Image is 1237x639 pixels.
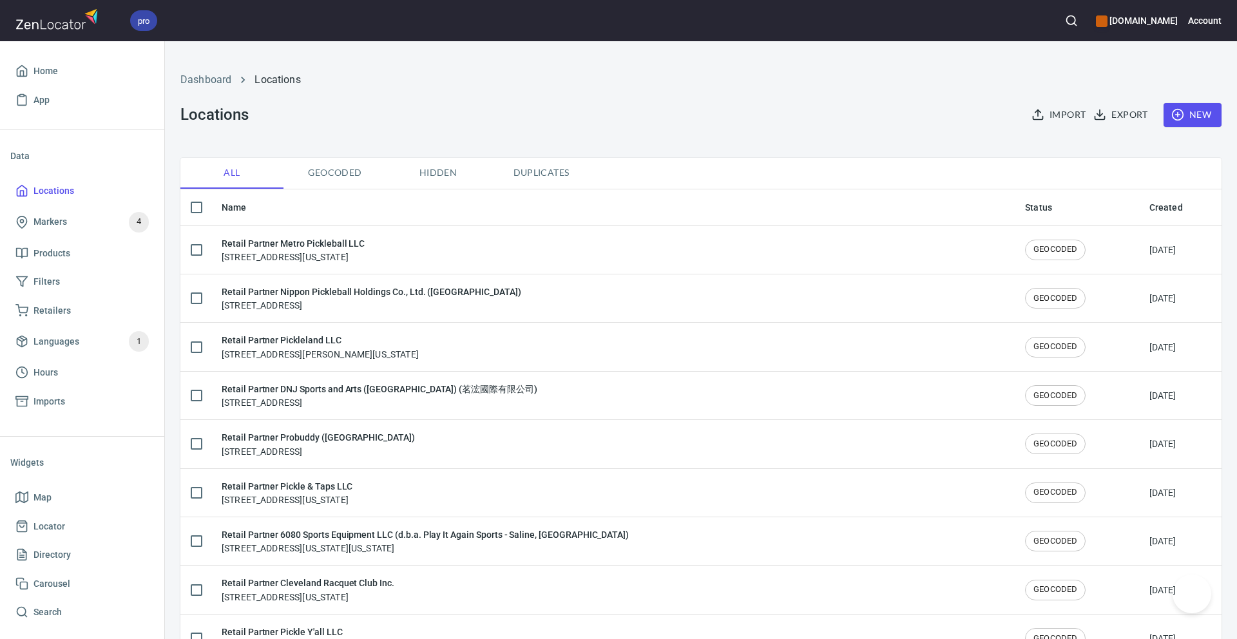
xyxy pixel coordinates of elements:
iframe: Help Scout Beacon - Open [1173,575,1211,613]
a: App [10,86,154,115]
th: Status [1015,189,1139,226]
h6: Retail Partner Pickle & Taps LLC [222,479,352,493]
div: [STREET_ADDRESS][US_STATE] [222,479,352,506]
span: Home [34,63,58,79]
h6: Retail Partner Cleveland Racquet Club Inc. [222,576,394,590]
button: Account [1188,6,1222,35]
div: pro [130,10,157,31]
a: Products [10,239,154,268]
div: [DATE] [1149,292,1176,305]
li: Widgets [10,447,154,478]
span: Imports [34,394,65,410]
div: [DATE] [1149,486,1176,499]
h6: Retail Partner 6080 Sports Equipment LLC (d.b.a. Play It Again Sports - Saline, [GEOGRAPHIC_DATA]) [222,528,629,542]
span: GEOCODED [1026,243,1085,256]
th: Created [1139,189,1222,226]
h6: Retail Partner Probuddy ([GEOGRAPHIC_DATA]) [222,430,415,444]
a: Filters [10,267,154,296]
a: Dashboard [180,73,231,86]
span: Markers [34,214,67,230]
a: Directory [10,540,154,569]
div: [STREET_ADDRESS][US_STATE] [222,576,394,603]
span: Locator [34,519,65,535]
span: Search [34,604,62,620]
img: zenlocator [15,5,102,33]
div: [DATE] [1149,341,1176,354]
a: Search [10,598,154,627]
span: All [188,165,276,181]
h6: Retail Partner Pickleland LLC [222,333,419,347]
h6: Retail Partner Pickle Y'all LLC [222,625,349,639]
div: [DATE] [1149,437,1176,450]
h6: Retail Partner Metro Pickleball LLC [222,236,365,251]
div: [DATE] [1149,389,1176,402]
a: Imports [10,387,154,416]
div: [STREET_ADDRESS][PERSON_NAME][US_STATE] [222,333,419,360]
span: New [1174,107,1211,123]
span: GEOCODED [1026,341,1085,353]
div: [DATE] [1149,243,1176,256]
span: Map [34,490,52,506]
button: color-CE600E [1096,15,1108,27]
li: Data [10,140,154,171]
span: Directory [34,547,71,563]
button: Export [1091,103,1153,127]
span: Products [34,245,70,262]
th: Name [211,189,1015,226]
nav: breadcrumb [180,72,1222,88]
a: Markers4 [10,205,154,239]
a: Locator [10,512,154,541]
span: Hidden [394,165,482,181]
span: App [34,92,50,108]
button: New [1164,103,1222,127]
span: Languages [34,334,79,350]
a: Locations [254,73,300,86]
span: 1 [129,334,149,349]
h6: Retail Partner Nippon Pickleball Holdings Co., Ltd. ([GEOGRAPHIC_DATA]) [222,285,521,299]
span: GEOCODED [1026,535,1085,548]
span: GEOCODED [1026,584,1085,596]
span: GEOCODED [1026,390,1085,402]
span: Duplicates [497,165,585,181]
span: Export [1096,107,1147,123]
div: [STREET_ADDRESS][US_STATE] [222,236,365,263]
span: Retailers [34,303,71,319]
div: [STREET_ADDRESS] [222,430,415,457]
a: Retailers [10,296,154,325]
span: pro [130,14,157,28]
div: [STREET_ADDRESS] [222,285,521,312]
a: Hours [10,358,154,387]
a: Carousel [10,569,154,598]
span: Locations [34,183,74,199]
div: [STREET_ADDRESS] [222,382,537,409]
div: [DATE] [1149,584,1176,596]
button: Import [1029,103,1091,127]
span: Geocoded [291,165,379,181]
h6: Retail Partner DNJ Sports and Arts ([GEOGRAPHIC_DATA]) (茗浤國際有限公司) [222,382,537,396]
a: Locations [10,176,154,205]
h3: Locations [180,106,248,124]
span: Filters [34,274,60,290]
h6: [DOMAIN_NAME] [1096,14,1178,28]
a: Languages1 [10,325,154,358]
span: GEOCODED [1026,292,1085,305]
div: [DATE] [1149,535,1176,548]
span: GEOCODED [1026,438,1085,450]
span: GEOCODED [1026,486,1085,499]
a: Home [10,57,154,86]
span: 4 [129,215,149,229]
a: Map [10,483,154,512]
span: Import [1034,107,1086,123]
div: [STREET_ADDRESS][US_STATE][US_STATE] [222,528,629,555]
span: Carousel [34,576,70,592]
span: Hours [34,365,58,381]
h6: Account [1188,14,1222,28]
